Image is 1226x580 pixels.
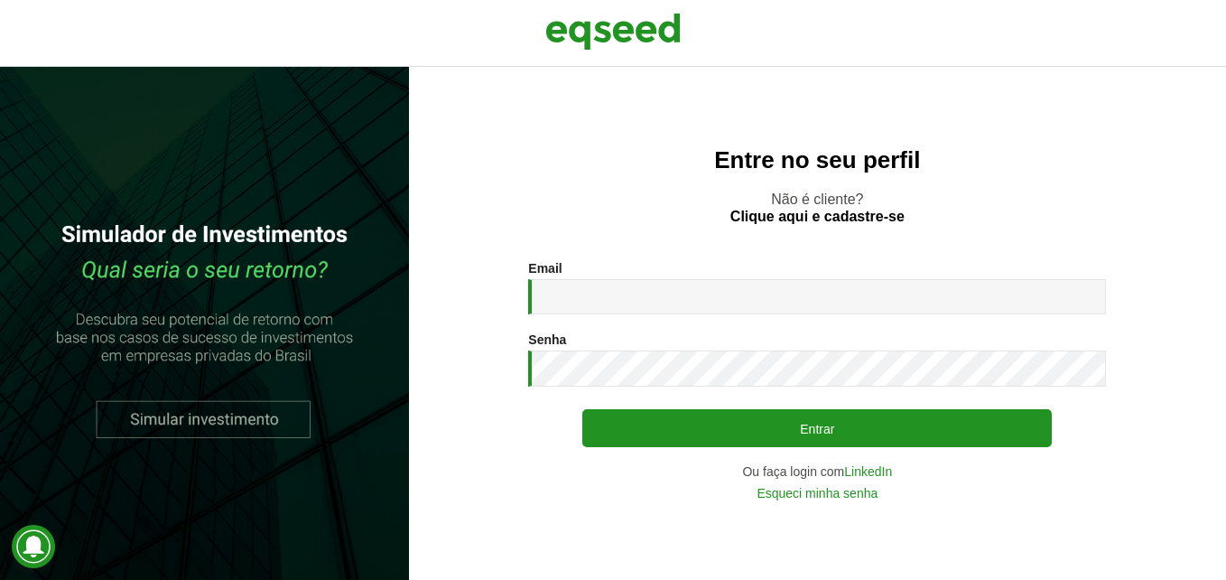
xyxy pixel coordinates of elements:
[528,262,562,275] label: Email
[528,333,566,346] label: Senha
[757,487,878,500] a: Esqueci minha senha
[582,409,1052,447] button: Entrar
[445,147,1190,173] h2: Entre no seu perfil
[445,191,1190,225] p: Não é cliente?
[545,9,681,54] img: EqSeed Logo
[730,210,905,224] a: Clique aqui e cadastre-se
[844,465,892,478] a: LinkedIn
[528,465,1106,478] div: Ou faça login com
